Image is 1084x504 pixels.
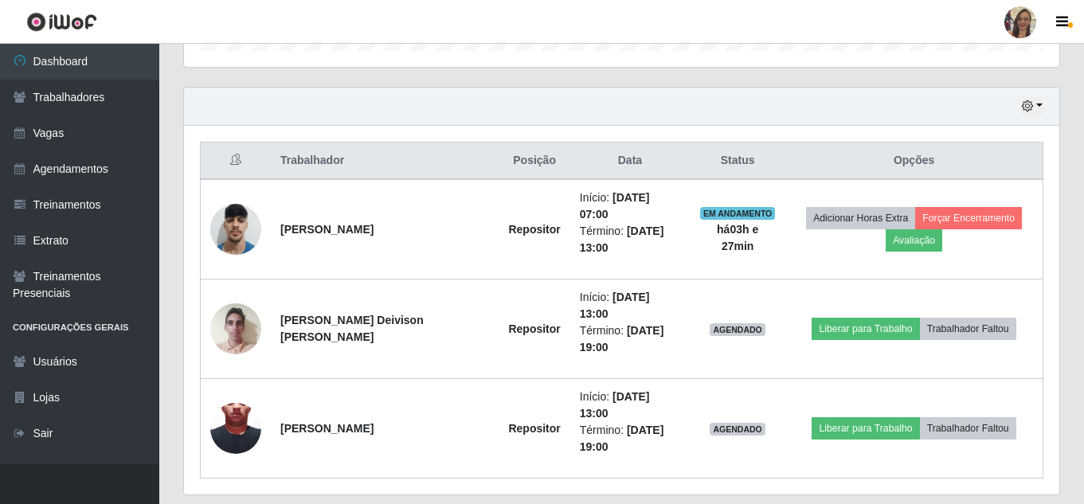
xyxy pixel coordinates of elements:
[210,195,261,263] img: 1755788911254.jpeg
[710,423,765,436] span: AGENDADO
[920,318,1016,340] button: Trabalhador Faltou
[717,223,758,252] strong: há 03 h e 27 min
[210,295,261,362] img: 1740100256031.jpeg
[210,372,261,485] img: 1748033638152.jpeg
[580,289,680,322] li: Início:
[580,191,650,221] time: [DATE] 07:00
[785,143,1043,180] th: Opções
[280,223,374,236] strong: [PERSON_NAME]
[920,417,1016,440] button: Trabalhador Faltou
[280,314,424,343] strong: [PERSON_NAME] Deivison [PERSON_NAME]
[690,143,785,180] th: Status
[508,223,560,236] strong: Repositor
[280,422,374,435] strong: [PERSON_NAME]
[580,291,650,320] time: [DATE] 13:00
[580,389,680,422] li: Início:
[580,390,650,420] time: [DATE] 13:00
[580,322,680,356] li: Término:
[700,207,776,220] span: EM ANDAMENTO
[812,417,919,440] button: Liberar para Trabalho
[886,229,942,252] button: Avaliação
[570,143,690,180] th: Data
[271,143,499,180] th: Trabalhador
[580,223,680,256] li: Término:
[710,323,765,336] span: AGENDADO
[812,318,919,340] button: Liberar para Trabalho
[499,143,569,180] th: Posição
[26,12,97,32] img: CoreUI Logo
[508,422,560,435] strong: Repositor
[806,207,915,229] button: Adicionar Horas Extra
[915,207,1022,229] button: Forçar Encerramento
[580,422,680,455] li: Término:
[508,322,560,335] strong: Repositor
[580,189,680,223] li: Início:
